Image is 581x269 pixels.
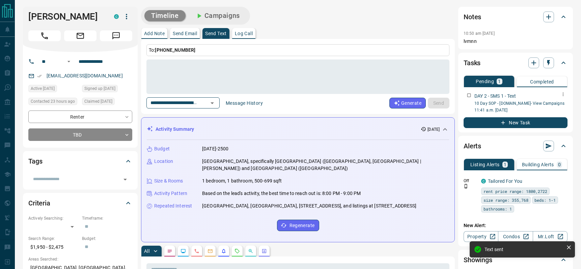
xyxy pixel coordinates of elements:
span: rent price range: 1800,2722 [483,188,547,195]
div: Text sent [485,247,563,252]
h2: Notes [464,11,481,22]
p: Areas Searched: [28,256,132,262]
span: Contacted 23 hours ago [31,98,75,105]
span: [PHONE_NUMBER] [155,47,195,53]
div: Thu Aug 14 2025 [82,85,132,94]
h2: Showings [464,254,492,265]
div: TBD [28,128,132,141]
p: $1,950 - $2,475 [28,242,79,253]
a: 10 Day SOP - [DOMAIN_NAME]- View Campaigns [474,101,564,106]
a: Condos [498,231,533,242]
button: Message History [222,98,267,108]
a: Tailored For You [488,178,522,184]
div: Criteria [28,195,132,211]
div: condos.ca [481,179,486,184]
span: Claimed [DATE] [84,98,112,105]
p: Send Text [205,31,227,36]
span: Call [28,30,61,41]
svg: Push Notification Only [464,184,468,189]
p: [DATE]-2500 [202,145,228,152]
p: [DATE] [427,126,440,132]
p: Budget [154,145,170,152]
p: Add Note [144,31,165,36]
p: All [144,249,149,253]
p: 1 bedroom, 1 bathroom, 500-699 sqft [202,177,282,185]
svg: Agent Actions [261,248,267,254]
p: 10:50 am [DATE] [464,31,495,36]
a: [EMAIL_ADDRESS][DOMAIN_NAME] [47,73,123,78]
span: bathrooms: 1 [483,205,512,212]
svg: Calls [194,248,199,254]
button: Generate [389,98,426,108]
p: New Alert: [464,222,568,229]
a: Property [464,231,498,242]
svg: Notes [167,248,172,254]
p: Search Range: [28,236,79,242]
p: DAY 2 - SMS 1 - Text [474,93,516,100]
span: Message [100,30,132,41]
span: size range: 355,768 [483,197,528,203]
svg: Emails [207,248,213,254]
h2: Alerts [464,141,481,151]
p: Actively Searching: [28,215,79,221]
span: Signed up [DATE] [84,85,115,92]
p: 11:41 a.m. [DATE] [474,107,568,113]
button: Regenerate [277,220,319,231]
p: Listing Alerts [470,162,500,167]
p: Activity Summary [156,126,194,133]
p: Off [464,178,477,184]
p: Size & Rooms [154,177,183,185]
h2: Criteria [28,198,50,209]
p: Completed [530,79,554,84]
h2: Tasks [464,57,480,68]
p: Timeframe: [82,215,132,221]
p: lvmnn [464,38,568,45]
p: 1 [498,79,501,84]
p: [GEOGRAPHIC_DATA], [GEOGRAPHIC_DATA], [STREET_ADDRESS], and listings at [STREET_ADDRESS] [202,202,417,210]
button: Timeline [144,10,186,21]
svg: Lead Browsing Activity [181,248,186,254]
div: Sat Aug 16 2025 [82,98,132,107]
button: Campaigns [188,10,247,21]
p: Building Alerts [522,162,554,167]
div: Renter [28,111,132,123]
button: Open [65,57,73,66]
svg: Listing Alerts [221,248,226,254]
div: Mon Aug 18 2025 [28,98,79,107]
p: Repeated Interest [154,202,192,210]
span: Active [DATE] [31,85,55,92]
p: Pending [476,79,494,84]
span: beds: 1-1 [534,197,556,203]
span: Email [64,30,96,41]
div: Activity Summary[DATE] [147,123,449,136]
button: Open [120,175,130,184]
p: 0 [558,162,561,167]
svg: Requests [234,248,240,254]
h2: Tags [28,156,42,167]
div: Sat Aug 16 2025 [28,85,79,94]
div: Notes [464,9,568,25]
p: 1 [504,162,506,167]
p: To: [146,44,449,56]
p: Activity Pattern [154,190,187,197]
svg: Opportunities [248,248,253,254]
p: [GEOGRAPHIC_DATA], specifically [GEOGRAPHIC_DATA] ([GEOGRAPHIC_DATA], [GEOGRAPHIC_DATA] | [PERSON... [202,158,449,172]
div: Showings [464,252,568,268]
p: Based on the lead's activity, the best time to reach out is: 8:00 PM - 9:00 PM [202,190,361,197]
div: condos.ca [114,14,119,19]
h1: [PERSON_NAME] [28,11,104,22]
div: Tasks [464,55,568,71]
button: New Task [464,117,568,128]
div: Tags [28,153,132,169]
a: Mr.Loft [533,231,568,242]
button: Open [207,98,217,108]
svg: Email Verified [37,74,42,78]
p: Location [154,158,173,165]
div: Alerts [464,138,568,154]
p: Send Email [173,31,197,36]
p: Log Call [235,31,253,36]
p: Budget: [82,236,132,242]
